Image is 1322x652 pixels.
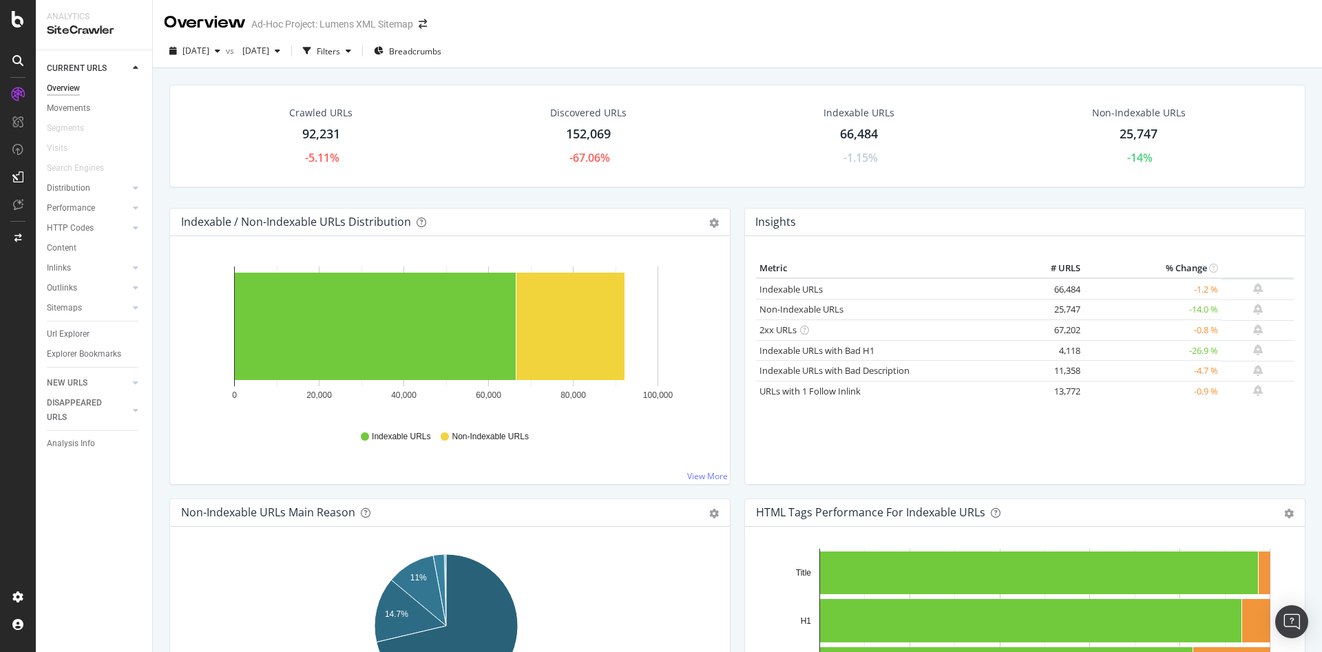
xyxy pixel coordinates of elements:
div: Content [47,241,76,255]
div: gear [709,509,719,518]
div: Open Intercom Messenger [1275,605,1308,638]
div: bell-plus [1253,385,1263,396]
a: Analysis Info [47,437,143,451]
h4: Insights [755,213,796,231]
div: Indexable URLs [823,106,894,120]
a: Indexable URLs with Bad H1 [759,344,874,357]
div: bell-plus [1253,344,1263,355]
div: HTML Tags Performance for Indexable URLs [756,505,985,519]
button: [DATE] [237,40,286,62]
a: Indexable URLs with Bad Description [759,364,910,377]
div: Ad-Hoc Project: Lumens XML Sitemap [251,17,413,31]
div: 152,069 [566,125,611,143]
div: bell-plus [1253,304,1263,315]
div: Discovered URLs [550,106,627,120]
div: Non-Indexable URLs Main Reason [181,505,355,519]
text: 60,000 [476,390,501,400]
text: 80,000 [560,390,586,400]
div: gear [1284,509,1294,518]
a: Outlinks [47,281,129,295]
a: DISAPPEARED URLS [47,396,129,425]
td: 25,747 [1029,299,1084,320]
div: Overview [47,81,80,96]
div: 92,231 [302,125,340,143]
td: 4,118 [1029,340,1084,361]
th: # URLS [1029,258,1084,279]
div: -14% [1127,150,1153,166]
text: 0 [232,390,237,400]
div: Performance [47,201,95,215]
div: Url Explorer [47,327,90,341]
div: SiteCrawler [47,23,141,39]
div: 66,484 [840,125,878,143]
svg: A chart. [181,258,711,418]
a: Search Engines [47,161,118,176]
span: Non-Indexable URLs [452,431,528,443]
a: Movements [47,101,143,116]
a: Explorer Bookmarks [47,347,143,361]
button: [DATE] [164,40,226,62]
span: 2025 Jul. 3rd [237,45,269,56]
div: Visits [47,141,67,156]
a: Content [47,241,143,255]
td: -26.9 % [1084,340,1221,361]
button: Filters [297,40,357,62]
td: -0.8 % [1084,320,1221,341]
text: 40,000 [391,390,417,400]
td: -4.7 % [1084,361,1221,381]
button: Breadcrumbs [368,40,447,62]
div: HTTP Codes [47,221,94,235]
a: Sitemaps [47,301,129,315]
div: Explorer Bookmarks [47,347,121,361]
div: 25,747 [1120,125,1157,143]
text: 20,000 [306,390,332,400]
a: URLs with 1 Follow Inlink [759,385,861,397]
div: DISAPPEARED URLS [47,396,116,425]
td: 13,772 [1029,381,1084,401]
div: bell-plus [1253,324,1263,335]
div: Outlinks [47,281,77,295]
td: 67,202 [1029,320,1084,341]
th: % Change [1084,258,1221,279]
text: H1 [801,616,812,626]
div: Segments [47,121,84,136]
a: Url Explorer [47,327,143,341]
td: -0.9 % [1084,381,1221,401]
a: Segments [47,121,98,136]
text: 100,000 [643,390,673,400]
div: bell-plus [1253,365,1263,376]
div: -67.06% [569,150,610,166]
div: Distribution [47,181,90,196]
th: Metric [756,258,1029,279]
span: Breadcrumbs [389,45,441,57]
a: Performance [47,201,129,215]
td: 66,484 [1029,278,1084,299]
a: NEW URLS [47,376,129,390]
div: Crawled URLs [289,106,353,120]
a: Inlinks [47,261,129,275]
div: Inlinks [47,261,71,275]
div: Overview [164,11,246,34]
td: -1.2 % [1084,278,1221,299]
div: Search Engines [47,161,104,176]
div: Sitemaps [47,301,82,315]
span: 2025 Sep. 12th [182,45,209,56]
td: -14.0 % [1084,299,1221,320]
a: View More [687,470,728,482]
div: Indexable / Non-Indexable URLs Distribution [181,215,411,229]
a: CURRENT URLS [47,61,129,76]
a: Distribution [47,181,129,196]
div: -5.11% [305,150,339,166]
div: Analytics [47,11,141,23]
a: Overview [47,81,143,96]
div: bell-plus [1253,283,1263,294]
div: CURRENT URLS [47,61,107,76]
a: Indexable URLs [759,283,823,295]
div: arrow-right-arrow-left [419,19,427,29]
a: Visits [47,141,81,156]
a: 2xx URLs [759,324,797,336]
div: NEW URLS [47,376,87,390]
span: vs [226,45,237,56]
text: 11% [410,573,427,582]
